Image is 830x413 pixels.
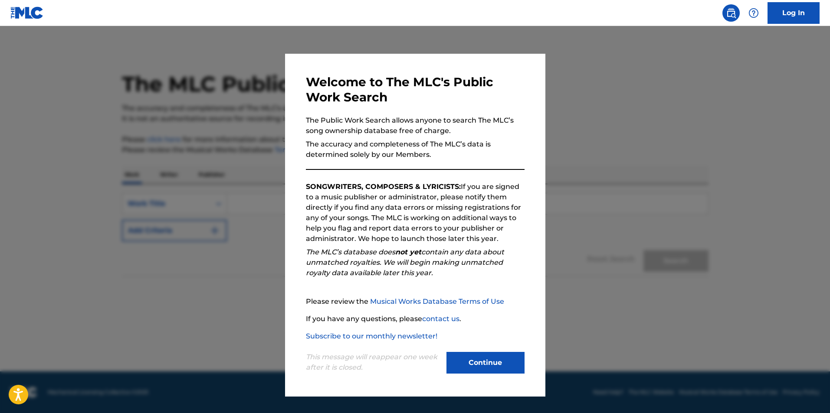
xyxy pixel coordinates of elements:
iframe: Chat Widget [787,371,830,413]
p: If you are signed to a music publisher or administrator, please notify them directly if you find ... [306,182,525,244]
img: search [726,8,736,18]
strong: SONGWRITERS, COMPOSERS & LYRICISTS: [306,182,461,191]
h3: Welcome to The MLC's Public Work Search [306,75,525,105]
img: MLC Logo [10,7,44,19]
p: Please review the [306,296,525,307]
p: If you have any questions, please . [306,314,525,324]
img: help [748,8,759,18]
a: Musical Works Database Terms of Use [370,297,504,306]
strong: not yet [395,248,421,256]
p: The accuracy and completeness of The MLC’s data is determined solely by our Members. [306,139,525,160]
em: The MLC’s database does contain any data about unmatched royalties. We will begin making unmatche... [306,248,504,277]
button: Continue [446,352,525,374]
a: Subscribe to our monthly newsletter! [306,332,437,340]
a: Log In [768,2,820,24]
a: Public Search [722,4,740,22]
a: contact us [422,315,459,323]
div: Help [745,4,762,22]
p: The Public Work Search allows anyone to search The MLC’s song ownership database free of charge. [306,115,525,136]
p: This message will reappear one week after it is closed. [306,352,441,373]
